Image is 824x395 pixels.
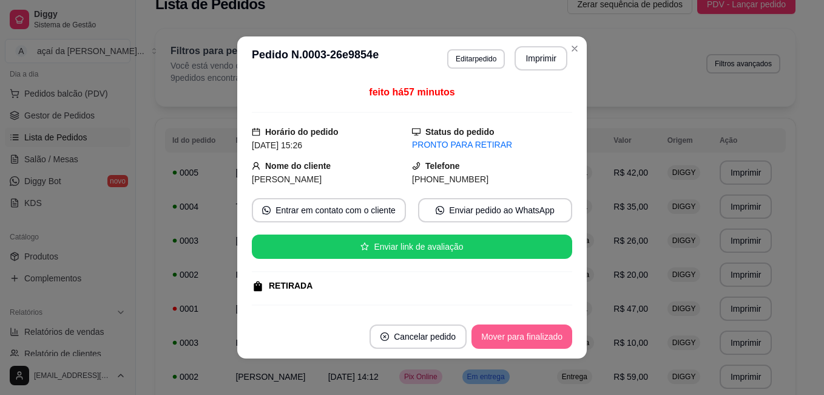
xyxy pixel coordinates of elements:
span: whats-app [436,206,444,215]
span: calendar [252,128,260,136]
h3: Pedido N. 0003-26e9854e [252,46,379,70]
span: desktop [412,128,420,136]
div: RETIRADA [269,280,312,292]
button: Editarpedido [447,49,505,69]
button: Mover para finalizado [471,325,572,349]
span: whats-app [262,206,271,215]
strong: Horário do pedido [265,127,339,137]
strong: Nome do cliente [265,161,331,171]
span: user [252,162,260,170]
button: starEnviar link de avaliação [252,235,572,259]
span: [PHONE_NUMBER] [412,174,488,184]
button: whats-appEntrar em contato com o cliente [252,198,406,222]
span: phone [412,162,420,170]
button: Imprimir [515,46,567,70]
span: feito há 57 minutos [369,87,454,97]
span: [PERSON_NAME] [252,174,322,184]
div: PRONTO PARA RETIRAR [412,139,572,151]
strong: Telefone [425,161,460,171]
strong: Status do pedido [425,127,495,137]
span: close-circle [380,332,389,341]
button: Close [565,39,584,58]
span: [DATE] 15:26 [252,140,302,150]
button: close-circleCancelar pedido [370,325,467,349]
span: star [360,242,369,251]
button: whats-appEnviar pedido ao WhatsApp [418,198,572,222]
